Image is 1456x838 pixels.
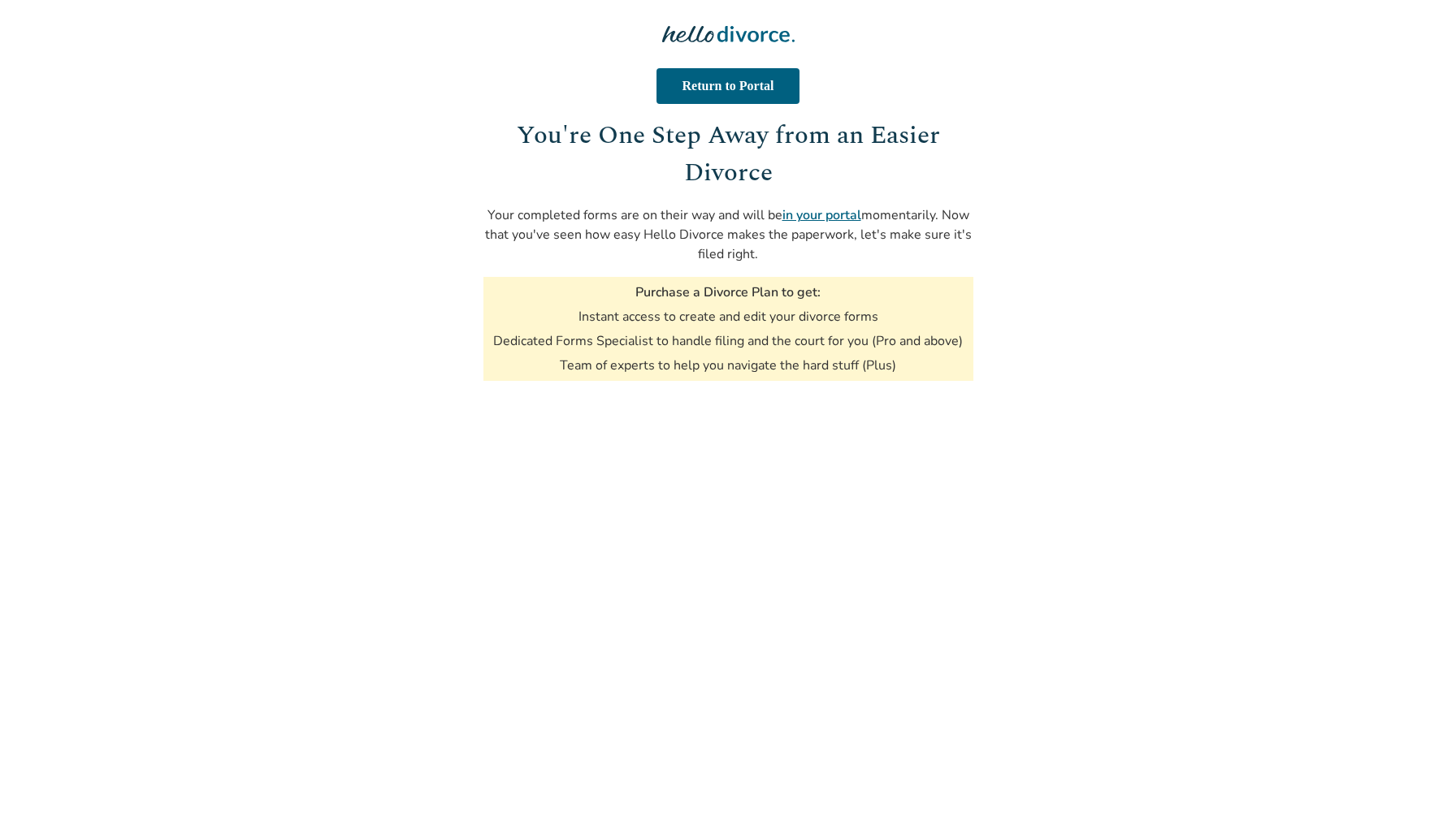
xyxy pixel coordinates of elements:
[483,117,973,192] h1: You're One Step Away from an Easier Divorce
[654,68,802,104] a: Return to Portal
[578,308,878,326] li: Instant access to create and edit your divorce forms
[483,205,973,264] p: Your completed forms are on their way and will be momentarily. Now that you've seen how easy Hell...
[635,283,821,301] h3: Purchase a Divorce Plan to get:
[560,356,896,374] li: Team of experts to help you navigate the hard stuff (Plus)
[782,206,861,224] a: in your portal
[493,332,963,350] li: Dedicated Forms Specialist to handle filing and the court for you (Pro and above)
